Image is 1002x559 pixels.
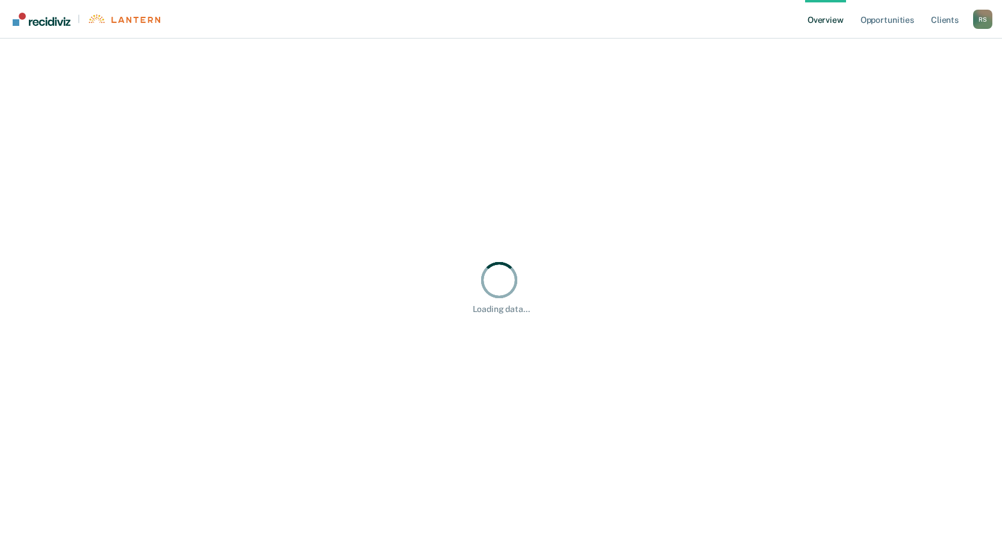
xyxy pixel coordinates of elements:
[973,10,992,29] div: R S
[70,14,87,24] span: |
[473,304,530,314] div: Loading data...
[13,13,70,26] img: Recidiviz
[87,14,160,23] img: Lantern
[973,10,992,29] button: Profile dropdown button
